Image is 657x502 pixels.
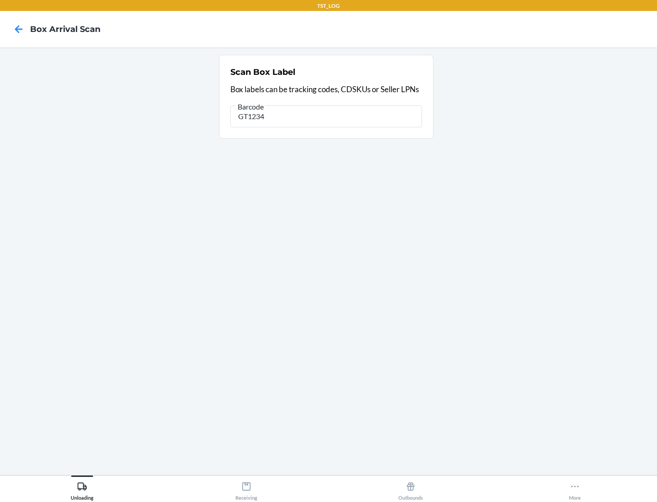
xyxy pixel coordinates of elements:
[230,105,422,127] input: Barcode
[493,476,657,501] button: More
[398,478,423,501] div: Outbounds
[569,478,581,501] div: More
[236,102,265,111] span: Barcode
[230,66,295,78] h2: Scan Box Label
[328,476,493,501] button: Outbounds
[71,478,94,501] div: Unloading
[317,2,340,10] p: TST_LOG
[230,84,422,95] p: Box labels can be tracking codes, CDSKUs or Seller LPNs
[30,23,100,35] h4: Box Arrival Scan
[235,478,257,501] div: Receiving
[164,476,328,501] button: Receiving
